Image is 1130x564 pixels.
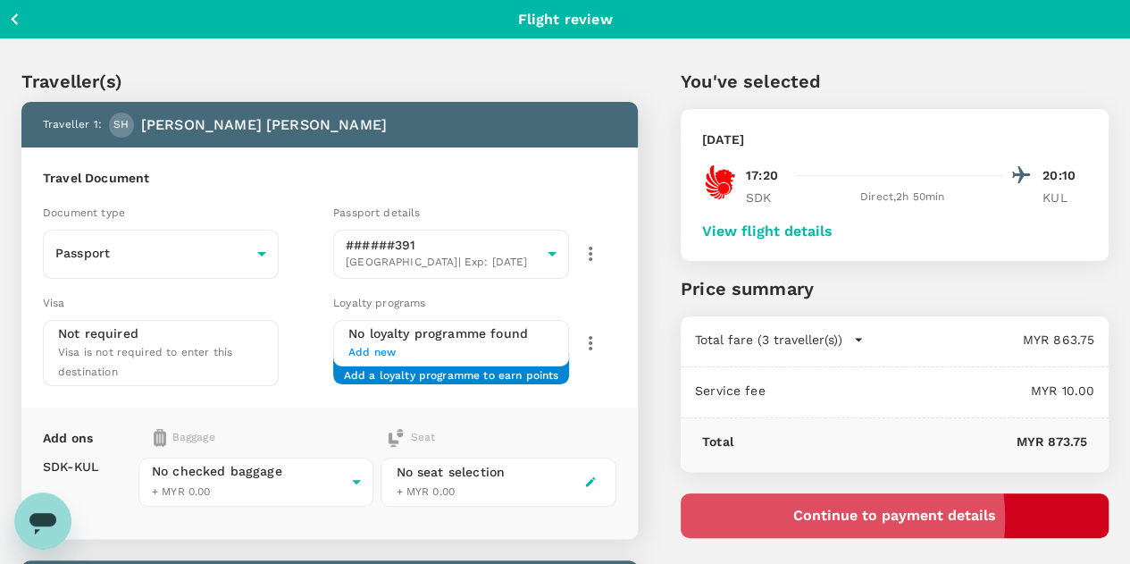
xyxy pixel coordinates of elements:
[43,231,279,276] div: Passport
[43,169,616,189] h6: Travel Document
[43,458,98,476] p: SDK - KUL
[344,367,559,370] span: Add a loyalty programme to earn points
[154,429,326,447] div: Baggage
[801,189,1003,206] div: Direct , 2h 50min
[695,382,766,400] p: Service fee
[681,68,1109,95] p: You've selected
[7,8,163,30] button: Back to flight results
[702,130,744,148] p: [DATE]
[746,166,778,185] p: 17:20
[43,116,102,134] p: Traveller 1 :
[33,10,163,28] p: Back to flight results
[346,236,540,254] p: ######391
[387,429,435,447] div: Seat
[396,485,455,498] span: + MYR 0.00
[14,492,71,550] iframe: Button to launch messaging window
[55,244,250,262] p: Passport
[141,114,387,136] p: [PERSON_NAME] [PERSON_NAME]
[58,346,232,378] span: Visa is not required to enter this destination
[746,189,791,206] p: SDK
[152,485,211,498] span: + MYR 0.00
[348,344,554,362] span: Add new
[333,224,569,284] div: ######391[GEOGRAPHIC_DATA]| Exp: [DATE]
[864,331,1094,349] p: MYR 863.75
[333,206,420,219] span: Passport details
[702,433,733,450] p: Total
[333,297,425,309] span: Loyalty programs
[766,382,1094,400] p: MYR 10.00
[681,493,1109,538] button: Continue to payment details
[702,223,833,240] button: View flight details
[518,9,613,30] p: Flight review
[348,324,554,344] h6: No loyalty programme found
[152,462,345,480] div: No checked baggage
[702,164,738,200] img: OD
[733,433,1087,450] p: MYR 873.75
[43,429,93,447] p: Add ons
[1042,189,1087,206] p: KUL
[58,324,138,342] p: Not required
[21,68,638,95] p: Traveller(s)
[387,429,405,447] img: baggage-icon
[346,254,540,272] span: [GEOGRAPHIC_DATA] | Exp: [DATE]
[695,331,864,349] button: Total fare (3 traveller(s))
[1042,166,1087,185] p: 20:10
[113,116,129,134] span: SH
[396,463,505,482] div: No seat selection
[695,331,842,349] p: Total fare (3 traveller(s))
[138,458,373,507] div: No checked baggage+ MYR 0.00
[154,429,166,447] img: baggage-icon
[681,275,1109,302] p: Price summary
[43,297,65,309] span: Visa
[43,206,125,219] span: Document type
